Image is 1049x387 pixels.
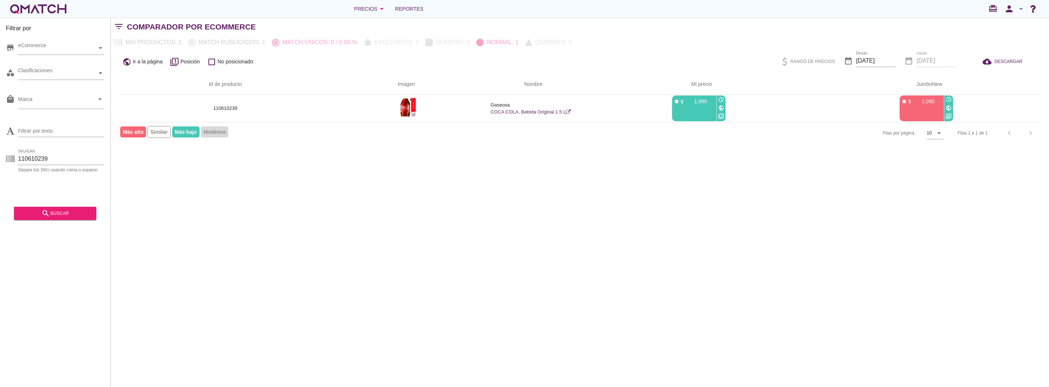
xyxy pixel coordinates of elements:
i: public [122,57,131,66]
span: Histórico [201,126,229,137]
p: Gaseosa [491,101,576,109]
i: access_time [946,97,952,102]
th: Nombre: Not sorted. [482,74,585,95]
button: DESCARGAR [977,55,1028,68]
span: Reportes [395,4,423,13]
i: search [41,209,50,218]
i: fiber_manual_record [901,99,907,104]
i: cloud_download [983,57,994,66]
button: Match únicos: 0 / 0.00 % [269,36,361,49]
i: arrow_drop_down [935,129,944,137]
i: date_range [844,56,853,65]
button: Normal: 1 [473,36,522,49]
i: arrow_drop_down [96,95,104,104]
input: Desde [856,55,896,67]
h3: Filtrar por [6,24,104,36]
h2: Comparador por eCommerce [127,21,256,33]
i: arrow_drop_down [1017,4,1025,13]
p: 2,090 [913,98,935,105]
p: 1,990 [685,98,707,105]
a: COCA COLA, Bebida Original 1.5 L [491,109,571,115]
i: filter_2 [946,113,952,119]
i: filter_1 [170,57,179,66]
th: Mi precio: Not sorted. Activate to sort ascending. [585,74,813,95]
i: person [1002,4,1017,14]
i: store [6,43,15,52]
i: access_time [718,97,724,102]
span: Más bajo [172,126,200,137]
p: Normal: 1 [484,38,519,47]
div: Separe los SKU usando coma o espacio [18,168,104,172]
i: fiber_manual_record [674,99,679,104]
p: 110610239 [128,105,322,112]
i: category [6,68,15,77]
th: JumboNew: Not sorted. Activate to sort ascending. [813,74,1040,95]
a: Reportes [392,1,426,16]
th: Imagen: Not sorted. [331,74,482,95]
img: 110610239_3.jpg [397,98,416,116]
span: Más alto [120,126,146,137]
span: Posición [180,58,200,66]
div: Filas por página [809,122,944,144]
div: Precios [354,4,386,13]
div: 10 [927,130,932,136]
i: local_mall [6,95,15,104]
i: check_box_outline_blank [207,57,216,66]
th: Id de producto: Not sorted. [120,74,331,95]
span: Ir a la página [133,58,163,66]
span: DESCARGAR [994,58,1022,65]
span: Similar [148,126,171,138]
div: Filas 1 a 1 de 1 [958,130,988,136]
button: Precios [348,1,392,16]
i: filter_1 [718,113,724,119]
i: attach_money [679,99,685,104]
i: redeem [989,4,1000,13]
p: Match únicos: 0 / 0.00 % [280,38,357,47]
div: buscar [20,209,90,218]
i: public [946,105,952,111]
button: buscar [14,207,96,220]
i: arrow_drop_down [377,4,386,13]
a: white-qmatch-logo [9,1,68,16]
span: No posicionado [218,58,253,66]
i: attach_money [907,99,913,104]
i: public [718,105,724,111]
